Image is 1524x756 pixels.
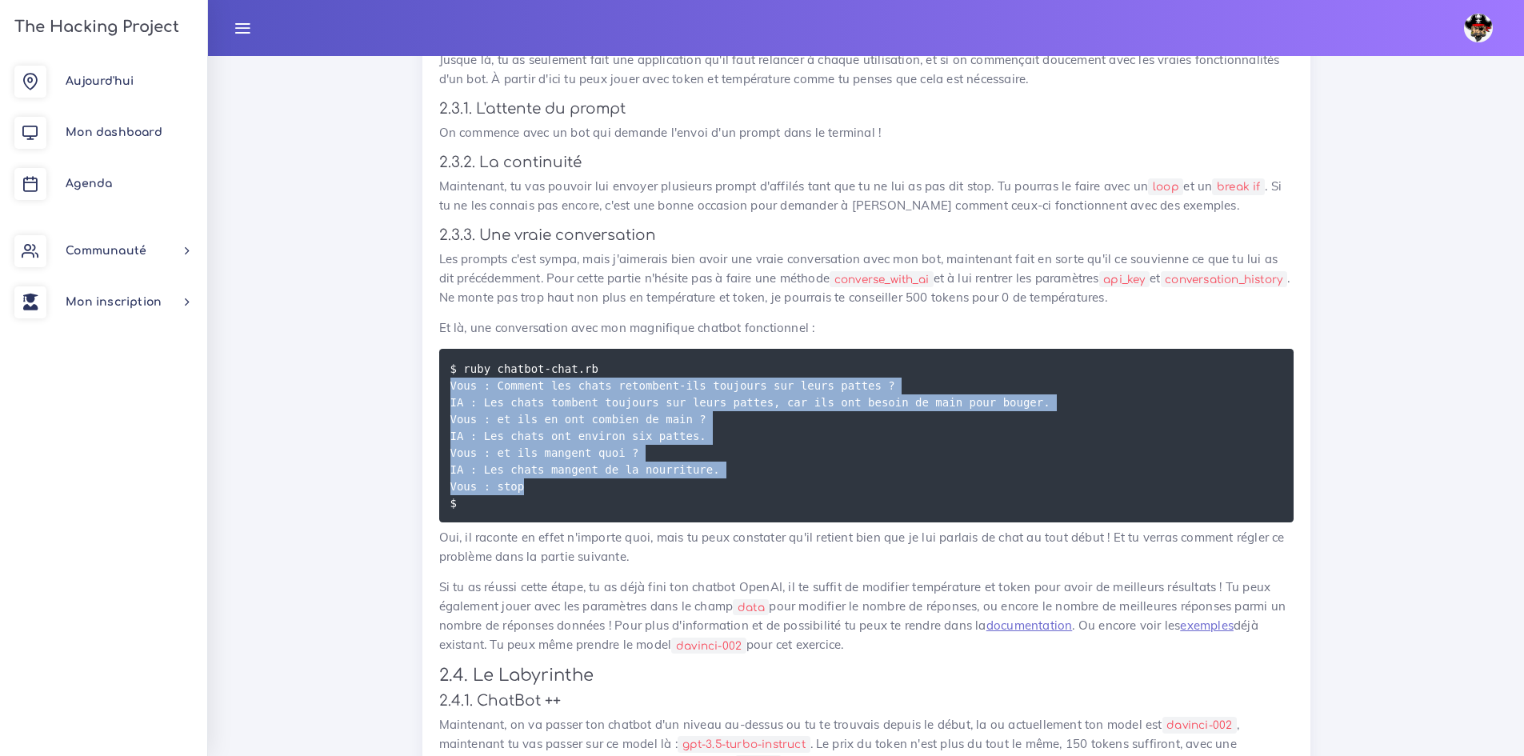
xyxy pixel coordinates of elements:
span: Aujourd'hui [66,75,134,87]
a: exemples [1180,618,1234,633]
code: davinci-002 [671,638,746,654]
span: Agenda [66,178,112,190]
code: break if [1212,178,1265,195]
p: Jusque là, tu as seulement fait une application qu'il faut relancer à chaque utilisation, et si o... [439,50,1294,89]
h4: 2.3.1. L'attente du prompt [439,100,1294,118]
span: Mon dashboard [66,126,162,138]
code: davinci-002 [1162,717,1237,734]
h4: 2.3.2. La continuité [439,154,1294,171]
h3: The Hacking Project [10,18,179,36]
h4: 2.4.1. ChatBot ++ [439,692,1294,710]
code: loop [1148,178,1183,195]
p: Si tu as réussi cette étape, tu as déjà fini ton chatbot OpenAI, il te suffit de modifier tempéra... [439,578,1294,654]
code: data [733,599,769,616]
p: On commence avec un bot qui demande l'envoi d'un prompt dans le terminal ! [439,123,1294,142]
img: avatar [1464,14,1493,42]
p: Et là, une conversation avec mon magnifique chatbot fonctionnel : [439,318,1294,338]
h4: 2.3.3. Une vraie conversation [439,226,1294,244]
p: Oui, il raconte en effet n'importe quoi, mais tu peux constater qu'il retient bien que je lui par... [439,528,1294,566]
p: Les prompts c'est sympa, mais j'aimerais bien avoir une vraie conversation avec mon bot, maintena... [439,250,1294,307]
p: Maintenant, tu vas pouvoir lui envoyer plusieurs prompt d'affilés tant que tu ne lui as pas dit s... [439,177,1294,215]
code: api_key [1099,271,1150,288]
span: Mon inscription [66,296,162,308]
a: documentation [986,618,1073,633]
code: $ ruby chatbot-chat.rb Vous : Comment les chats retombent-ils toujours sur leurs pattes ? IA : Le... [450,360,1050,512]
code: gpt-3.5-turbo-instruct [678,736,810,753]
code: conversation_history [1161,271,1287,288]
h3: 2.4. Le Labyrinthe [439,666,1294,686]
code: converse_with_ai [830,271,933,288]
span: Communauté [66,245,146,257]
